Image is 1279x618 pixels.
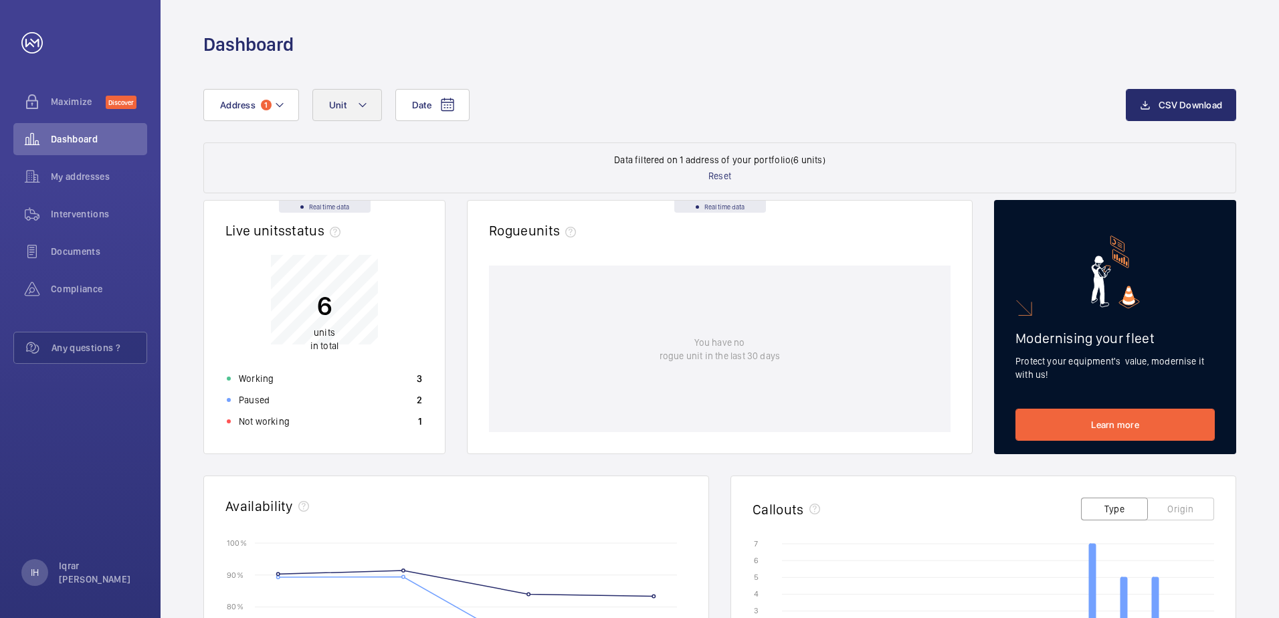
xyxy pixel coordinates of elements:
[227,602,243,611] text: 80 %
[314,327,335,338] span: units
[754,573,759,582] text: 5
[310,289,338,322] p: 6
[51,170,147,183] span: My addresses
[1159,100,1222,110] span: CSV Download
[312,89,382,121] button: Unit
[1081,498,1148,520] button: Type
[1015,330,1215,346] h2: Modernising your fleet
[1126,89,1236,121] button: CSV Download
[417,393,422,407] p: 2
[285,222,346,239] span: status
[1015,354,1215,381] p: Protect your equipment's value, modernise it with us!
[660,336,780,363] p: You have no rogue unit in the last 30 days
[31,566,39,579] p: IH
[418,415,422,428] p: 1
[1091,235,1140,308] img: marketing-card.svg
[329,100,347,110] span: Unit
[51,132,147,146] span: Dashboard
[51,207,147,221] span: Interventions
[203,32,294,57] h1: Dashboard
[754,539,758,548] text: 7
[203,89,299,121] button: Address1
[674,201,766,213] div: Real time data
[51,245,147,258] span: Documents
[227,570,243,579] text: 90 %
[59,559,139,586] p: Iqrar [PERSON_NAME]
[261,100,272,110] span: 1
[51,95,106,108] span: Maximize
[528,222,582,239] span: units
[239,372,274,385] p: Working
[310,326,338,352] p: in total
[1015,409,1215,441] a: Learn more
[708,169,731,183] p: Reset
[417,372,422,385] p: 3
[489,222,581,239] h2: Rogue
[225,222,346,239] h2: Live units
[412,100,431,110] span: Date
[279,201,371,213] div: Real time data
[52,341,146,354] span: Any questions ?
[225,498,293,514] h2: Availability
[1147,498,1214,520] button: Origin
[754,606,759,615] text: 3
[753,501,804,518] h2: Callouts
[227,538,247,547] text: 100 %
[614,153,825,167] p: Data filtered on 1 address of your portfolio (6 units)
[51,282,147,296] span: Compliance
[754,589,759,599] text: 4
[220,100,256,110] span: Address
[395,89,470,121] button: Date
[239,393,270,407] p: Paused
[106,96,136,109] span: Discover
[754,556,759,565] text: 6
[239,415,290,428] p: Not working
